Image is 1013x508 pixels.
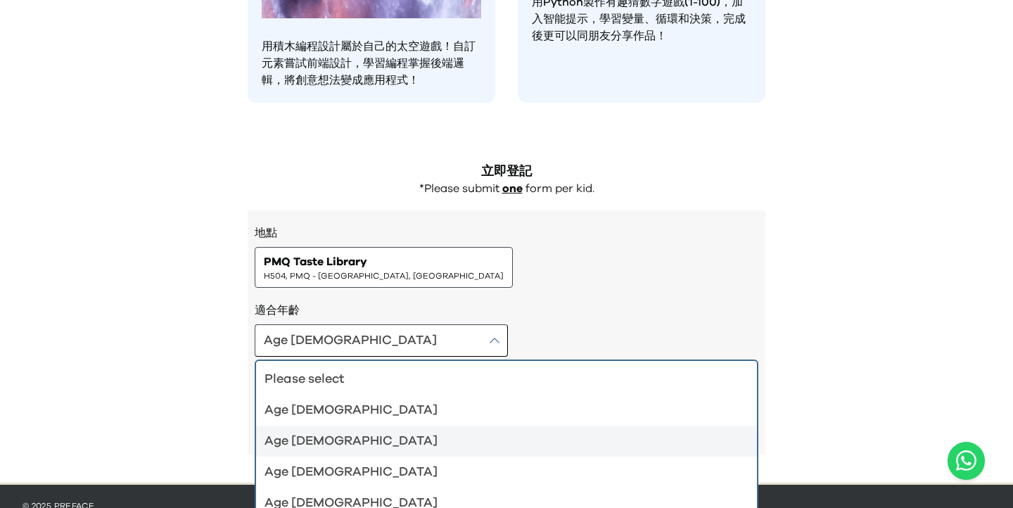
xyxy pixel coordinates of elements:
[248,162,765,182] h2: 立即登記
[262,38,481,89] p: 用積木編程設計屬於自己的太空遊戲！自訂元素嘗試前端設計，學習編程掌握後端邏輯，將創意想法變成應用程式！
[265,369,732,389] div: Please select
[255,224,758,241] h3: 地點
[948,442,985,480] button: Open WhatsApp chat
[264,253,367,270] span: PMQ Taste Library
[502,182,523,196] p: one
[248,182,765,196] div: *Please submit form per kid.
[948,442,985,480] a: Chat with us on WhatsApp
[264,270,504,281] span: H504, PMQ - [GEOGRAPHIC_DATA], [GEOGRAPHIC_DATA]
[265,462,732,482] div: Age [DEMOGRAPHIC_DATA]
[265,431,732,451] div: Age [DEMOGRAPHIC_DATA]
[265,400,732,420] div: Age [DEMOGRAPHIC_DATA]
[255,324,508,357] button: Age [DEMOGRAPHIC_DATA]
[255,302,758,319] h3: 適合年齡
[264,331,437,350] div: Age [DEMOGRAPHIC_DATA]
